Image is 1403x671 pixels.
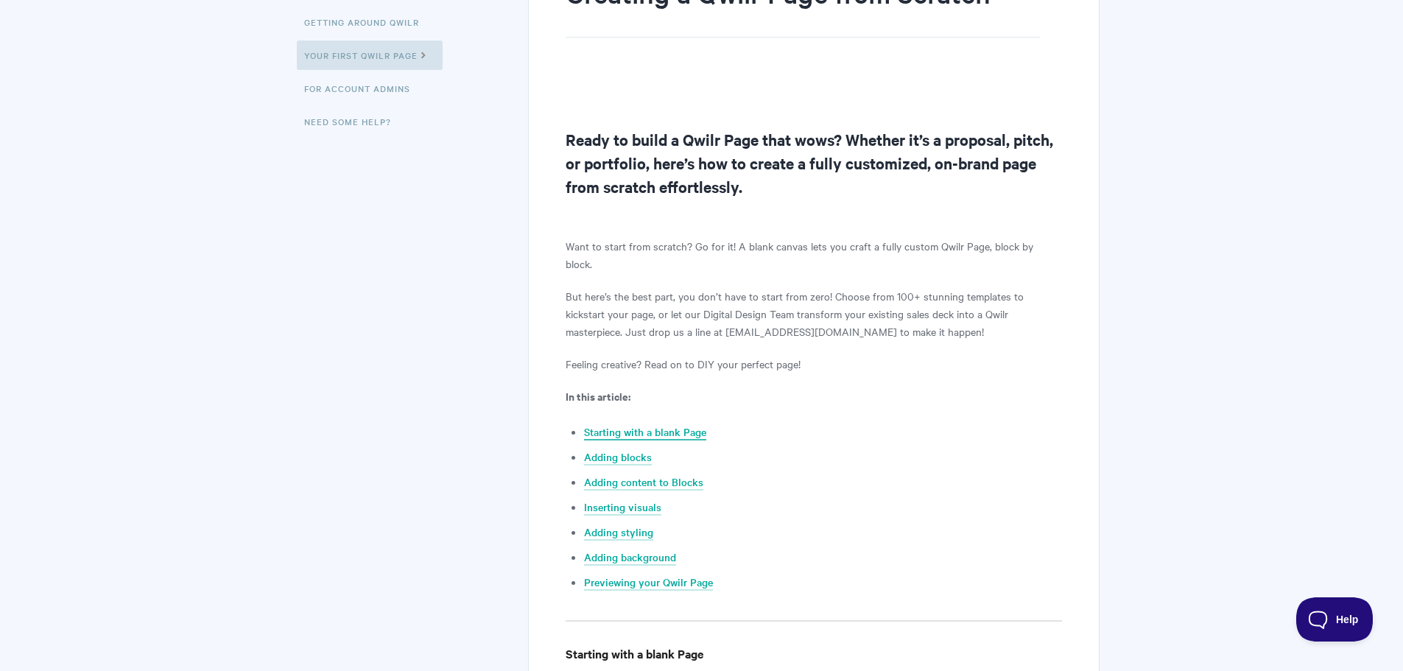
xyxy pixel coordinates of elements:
a: Adding background [584,549,676,566]
a: Getting Around Qwilr [304,7,430,37]
p: Feeling creative? Read on to DIY your perfect page! [566,355,1061,373]
a: Previewing your Qwilr Page [584,575,713,591]
strong: In this article: [566,388,630,404]
p: But here’s the best part, you don’t have to start from zero! Choose from 100+ stunning templates ... [566,287,1061,340]
a: Your First Qwilr Page [297,41,443,70]
iframe: Toggle Customer Support [1296,597,1374,642]
a: Starting with a blank Page [584,424,706,440]
a: Adding content to Blocks [584,474,703,491]
p: Want to start from scratch? Go for it! A blank canvas lets you craft a fully custom Qwilr Page, b... [566,237,1061,273]
a: Adding blocks [584,449,652,466]
a: For Account Admins [304,74,421,103]
a: Need Some Help? [304,107,402,136]
a: Inserting visuals [584,499,661,516]
a: Adding styling [584,524,653,541]
h2: Ready to build a Qwilr Page that wows? Whether it’s a proposal, pitch, or portfolio, here’s how t... [566,127,1061,198]
h4: Starting with a blank Page [566,644,1061,663]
